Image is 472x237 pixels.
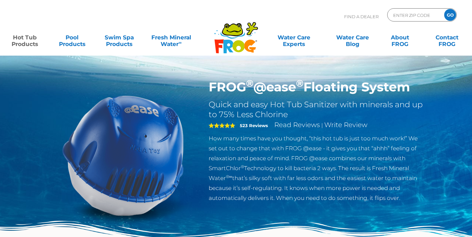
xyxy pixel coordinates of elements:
span: | [321,122,323,128]
p: How many times have you thought, “this hot tub is just too much work!” We set out to change that ... [209,133,425,203]
span: 5 [209,123,235,128]
a: Write Review [324,121,367,129]
sup: ® [296,77,303,89]
h1: FROG @ease Floating System [209,79,425,95]
a: ContactFROG [429,31,465,44]
a: Swim SpaProducts [101,31,138,44]
img: hot-tub-product-atease-system.png [47,79,199,231]
a: Fresh MineralWater∞ [148,31,194,44]
strong: 523 Reviews [240,123,268,128]
sup: ®∞ [226,174,232,179]
img: Frog Products Logo [211,13,262,54]
input: GO [444,9,456,21]
a: AboutFROG [382,31,418,44]
sup: ® [246,77,253,89]
a: Water CareExperts [264,31,324,44]
a: Hot TubProducts [7,31,43,44]
h2: Quick and easy Hot Tub Sanitizer with minerals and up to 75% Less Chlorine [209,100,425,119]
sup: ® [241,164,244,169]
a: Read Reviews [274,121,320,129]
a: Water CareBlog [334,31,371,44]
a: PoolProducts [54,31,90,44]
sup: ∞ [179,40,182,45]
p: Find A Dealer [344,8,379,25]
